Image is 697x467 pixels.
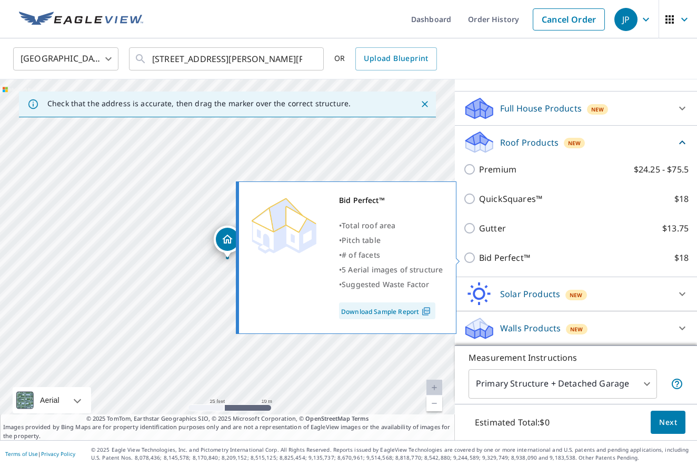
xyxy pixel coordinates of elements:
div: • [339,262,443,277]
a: Download Sample Report [339,302,435,319]
a: Terms of Use [5,450,38,458]
span: New [568,139,581,147]
div: Walls ProductsNew [463,316,689,341]
p: Estimated Total: $0 [466,411,558,434]
p: | [5,451,75,457]
a: Privacy Policy [41,450,75,458]
p: $18 [674,251,689,264]
span: Total roof area [342,220,395,230]
div: • [339,248,443,262]
div: Full House ProductsNew [463,96,689,121]
p: Full House Products [500,102,582,115]
button: Close [418,97,432,111]
button: Next [651,411,685,434]
span: Pitch table [342,235,381,245]
div: JP [614,8,638,31]
span: Upload Blueprint [364,52,428,65]
span: New [570,325,583,333]
p: $13.75 [662,222,689,235]
p: $18 [674,192,689,205]
p: © 2025 Eagle View Technologies, Inc. and Pictometry International Corp. All Rights Reserved. Repo... [91,446,692,462]
a: Cancel Order [533,8,605,31]
span: © 2025 TomTom, Earthstar Geographics SIO, © 2025 Microsoft Corporation, © [86,414,369,423]
p: Premium [479,163,516,176]
p: $24.25 - $75.5 [634,163,689,176]
div: • [339,233,443,248]
p: Measurement Instructions [469,351,683,364]
span: # of facets [342,250,380,260]
span: Suggested Waste Factor [342,279,429,289]
div: • [339,218,443,233]
span: New [570,291,582,299]
img: Premium [247,193,321,256]
span: 5 Aerial images of structure [342,265,443,275]
input: Search by address or latitude-longitude [152,44,302,74]
div: OR [334,47,437,70]
div: Bid Perfect™ [339,193,443,208]
div: Aerial [37,387,63,413]
span: Your report will include the primary structure and a detached garage if one exists. [671,378,683,390]
div: Roof ProductsNew [463,130,689,155]
div: • [339,277,443,292]
a: Upload Blueprint [355,47,436,70]
a: Current Level 20, Zoom Out [426,395,442,411]
p: Solar Products [500,288,560,300]
a: Current Level 20, Zoom In Disabled [426,380,442,395]
a: Terms [352,414,369,422]
img: EV Logo [19,12,143,27]
span: New [591,105,604,114]
img: Pdf Icon [419,307,433,316]
p: Walls Products [500,322,561,334]
p: Bid Perfect™ [479,251,530,264]
p: QuickSquares™ [479,192,542,205]
p: Gutter [479,222,506,235]
div: Dropped pin, building 1, Residential property, 1614 Baumgart Dr Normal, IL 61761 [214,226,241,258]
a: OpenStreetMap [305,414,350,422]
div: [GEOGRAPHIC_DATA] [13,44,118,74]
div: Aerial [13,387,91,413]
div: Primary Structure + Detached Garage [469,369,657,399]
div: Solar ProductsNew [463,281,689,307]
p: Roof Products [500,136,559,149]
span: Next [659,416,677,429]
p: Check that the address is accurate, then drag the marker over the correct structure. [47,99,351,108]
